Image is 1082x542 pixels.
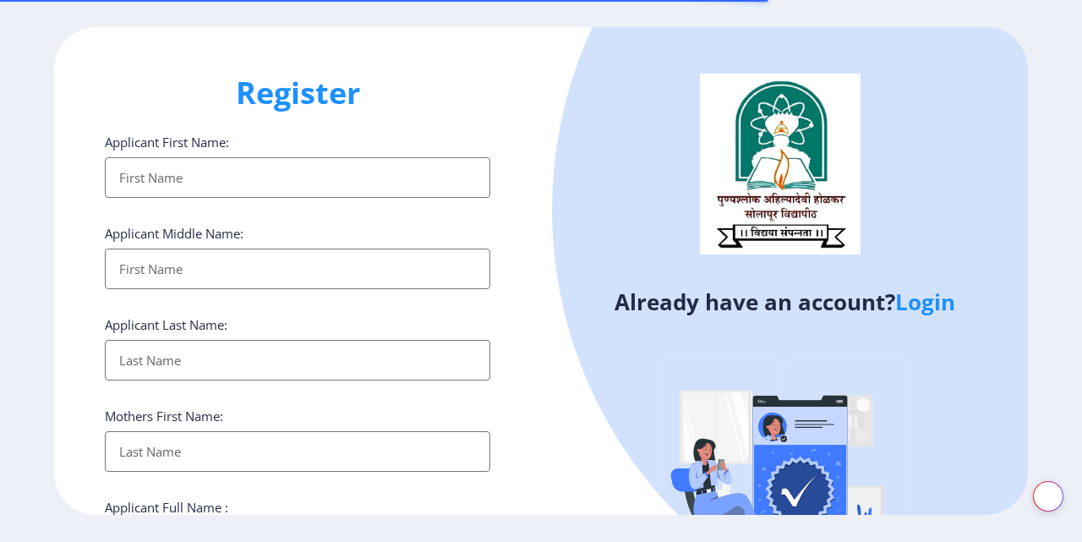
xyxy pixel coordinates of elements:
[895,287,955,317] a: Login
[105,408,223,424] label: Mothers First Name:
[105,340,490,380] input: Last Name
[105,499,228,533] label: Applicant Full Name : (As on marksheet)
[700,74,861,255] img: logo
[105,134,229,151] label: Applicant First Name:
[105,73,490,113] h1: Register
[105,157,490,198] input: First Name
[105,316,227,333] label: Applicant Last Name:
[105,431,490,472] input: Last Name
[105,249,490,289] input: First Name
[554,288,1015,315] h4: Already have an account?
[105,225,243,242] label: Applicant Middle Name:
